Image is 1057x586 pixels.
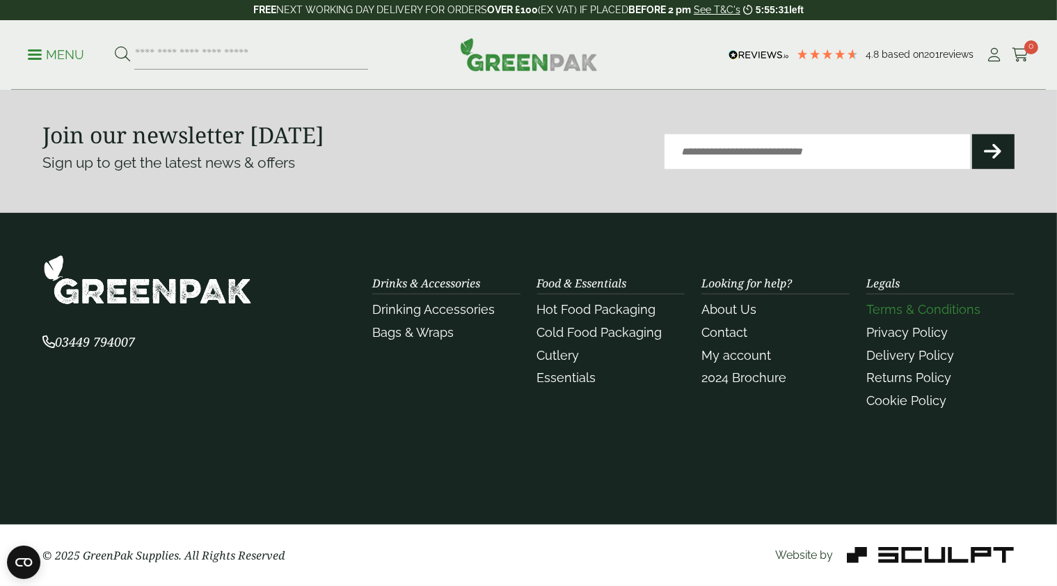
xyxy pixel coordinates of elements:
strong: BEFORE 2 pm [628,4,691,15]
span: 0 [1024,40,1038,54]
span: Website by [775,548,833,562]
a: Privacy Policy [866,325,948,340]
a: Hot Food Packaging [537,302,656,317]
a: Cutlery [537,348,580,363]
a: 2024 Brochure [701,370,786,385]
span: left [789,4,804,15]
i: My Account [986,48,1003,62]
div: 4.79 Stars [796,48,859,61]
a: Contact [701,325,747,340]
p: © 2025 GreenPak Supplies. All Rights Reserved [43,547,356,564]
span: 03449 794007 [43,333,136,350]
a: 0 [1012,45,1029,65]
a: Bags & Wraps [372,325,454,340]
span: 5:55:31 [756,4,789,15]
strong: Join our newsletter [DATE] [43,120,325,150]
a: About Us [701,302,756,317]
span: 4.8 [866,49,882,60]
a: Returns Policy [866,370,951,385]
i: Cart [1012,48,1029,62]
span: 201 [924,49,939,60]
p: Sign up to get the latest news & offers [43,152,480,174]
strong: OVER £100 [487,4,538,15]
a: Essentials [537,370,596,385]
img: REVIEWS.io [729,50,789,60]
span: reviews [939,49,973,60]
a: Cold Food Packaging [537,325,662,340]
strong: FREE [253,4,276,15]
a: 03449 794007 [43,336,136,349]
span: Based on [882,49,924,60]
a: Drinking Accessories [372,302,495,317]
a: Cookie Policy [866,393,946,408]
img: GreenPak Supplies [43,255,252,306]
a: See T&C's [694,4,740,15]
a: Menu [28,47,84,61]
a: My account [701,348,771,363]
a: Terms & Conditions [866,302,980,317]
img: GreenPak Supplies [460,38,598,71]
button: Open CMP widget [7,546,40,579]
a: Delivery Policy [866,348,954,363]
p: Menu [28,47,84,63]
img: Sculpt [847,547,1014,563]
